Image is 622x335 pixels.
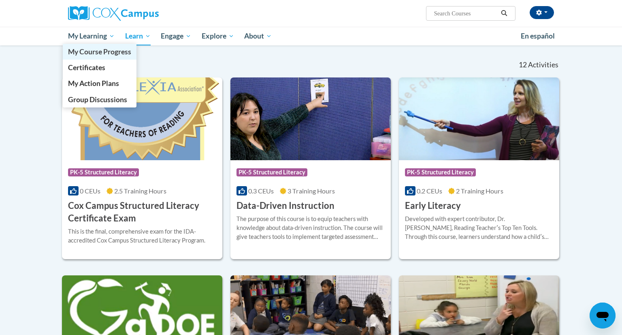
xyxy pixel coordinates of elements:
span: My Learning [68,31,115,41]
a: Certificates [63,60,136,75]
span: My Action Plans [68,79,119,88]
span: Certificates [68,63,105,72]
a: My Learning [63,27,120,45]
button: Search [498,9,510,18]
a: Engage [155,27,196,45]
a: Explore [196,27,239,45]
a: Course LogoPK-5 Structured Literacy0 CEUs2.5 Training Hours Cox Campus Structured Literacy Certif... [62,77,222,259]
a: Cox Campus [68,6,222,21]
span: 0 CEUs [80,187,100,195]
img: Cox Campus [68,6,159,21]
a: My Action Plans [63,75,136,91]
iframe: Button to launch messaging window [590,303,616,329]
span: Engage [161,31,191,41]
a: Course LogoPK-5 Structured Literacy0.3 CEUs3 Training Hours Data-Driven InstructionThe purpose of... [230,77,391,259]
span: 12 [519,60,527,69]
span: Learn [125,31,151,41]
span: En español [521,32,555,40]
div: Developed with expert contributor, Dr. [PERSON_NAME], Reading Teacherʹs Top Ten Tools. Through th... [405,215,553,241]
a: Learn [120,27,156,45]
span: PK-5 Structured Literacy [236,168,307,176]
a: Group Discussions [63,92,136,107]
span: Explore [202,31,234,41]
span: PK-5 Structured Literacy [68,168,139,176]
h3: Early Literacy [405,200,461,212]
a: Course LogoPK-5 Structured Literacy0.2 CEUs2 Training Hours Early LiteracyDeveloped with expert c... [399,77,559,259]
a: About [239,27,277,45]
span: 0.3 CEUs [248,187,274,195]
button: Account Settings [530,6,554,19]
h3: Cox Campus Structured Literacy Certificate Exam [68,200,216,225]
h3: Data-Driven Instruction [236,200,334,212]
img: Course Logo [230,77,391,160]
a: En español [515,28,560,45]
div: Main menu [56,27,566,45]
input: Search Courses [433,9,498,18]
a: My Course Progress [63,44,136,60]
span: About [244,31,272,41]
span: Activities [528,60,558,69]
span: Group Discussions [68,95,127,104]
span: 0.2 CEUs [417,187,442,195]
span: 2.5 Training Hours [114,187,166,195]
img: Course Logo [62,77,222,160]
img: Course Logo [399,77,559,160]
span: My Course Progress [68,47,131,56]
div: This is the final, comprehensive exam for the IDA-accredited Cox Campus Structured Literacy Program. [68,227,216,245]
span: 2 Training Hours [456,187,503,195]
span: PK-5 Structured Literacy [405,168,476,176]
div: The purpose of this course is to equip teachers with knowledge about data-driven instruction. The... [236,215,385,241]
span: 3 Training Hours [288,187,335,195]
